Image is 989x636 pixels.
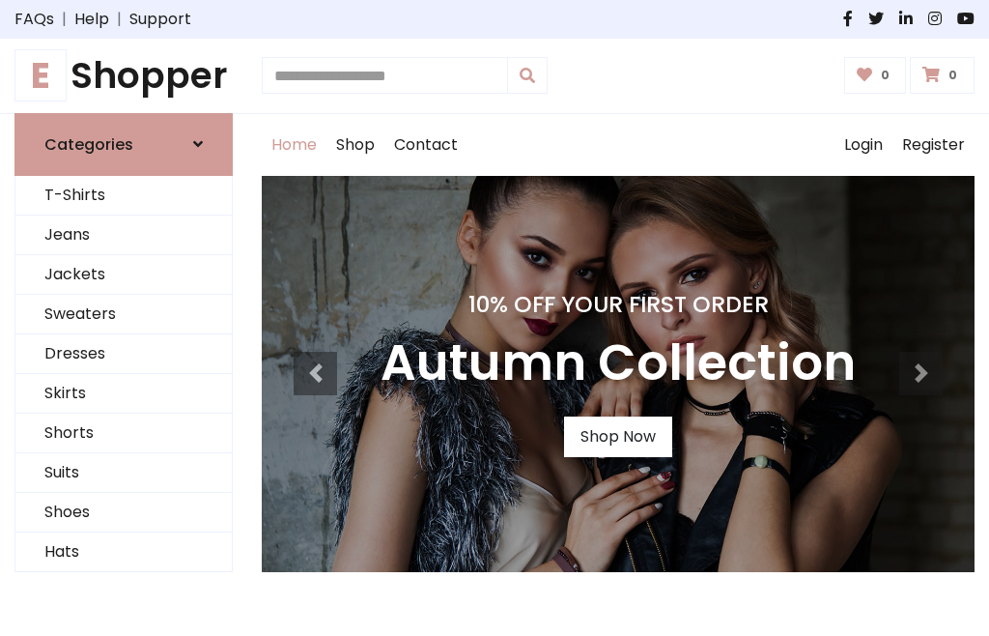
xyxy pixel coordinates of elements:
a: Categories [14,113,233,176]
a: Sweaters [15,295,232,334]
a: Register [892,114,975,176]
a: Shop [326,114,384,176]
a: Jackets [15,255,232,295]
a: Jeans [15,216,232,255]
h3: Autumn Collection [381,333,856,393]
span: 0 [876,67,894,84]
a: 0 [844,57,907,94]
a: Hats [15,533,232,572]
a: Contact [384,114,467,176]
h1: Shopper [14,54,233,98]
span: | [109,8,129,31]
a: T-Shirts [15,176,232,216]
h6: Categories [44,135,133,154]
a: FAQs [14,8,54,31]
a: Help [74,8,109,31]
a: 0 [910,57,975,94]
a: Shop Now [564,417,672,457]
a: Suits [15,453,232,493]
a: Home [262,114,326,176]
a: Login [834,114,892,176]
a: Shoes [15,493,232,533]
span: E [14,49,67,101]
a: Dresses [15,334,232,374]
span: 0 [944,67,962,84]
h4: 10% Off Your First Order [381,291,856,318]
a: Shorts [15,414,232,453]
span: | [54,8,74,31]
a: Skirts [15,374,232,414]
a: EShopper [14,54,233,98]
a: Support [129,8,191,31]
